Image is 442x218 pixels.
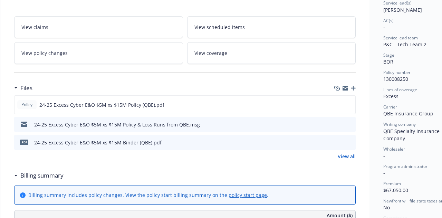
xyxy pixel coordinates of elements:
button: download file [335,101,341,108]
span: 24-25 Excess Cyber E&O $5M xs $15M Policy (QBE).pdf [39,101,164,108]
span: P&C - Tech Team 2 [383,41,426,48]
div: 24-25 Excess Cyber E&O $5M xs $15M Binder (QBE).pdf [34,139,162,146]
span: - [383,24,385,30]
span: - [383,170,385,176]
a: View scheduled items [187,16,356,38]
h3: Files [20,84,32,93]
div: Billing summary [14,171,64,180]
span: Writing company [383,121,416,127]
span: Policy [20,102,34,108]
a: View policy changes [14,42,183,64]
div: Files [14,84,32,93]
h3: Billing summary [20,171,64,180]
span: View claims [21,23,48,31]
span: pdf [20,140,28,145]
span: BOR [383,58,393,65]
span: QBE Insurance Group [383,110,433,117]
span: $67,050.00 [383,187,408,193]
span: Program administrator [383,163,427,169]
a: policy start page [229,192,267,198]
span: Service lead team [383,35,418,41]
span: Wholesaler [383,146,405,152]
span: Lines of coverage [383,87,417,93]
span: - [383,152,385,159]
div: 24-25 Excess Cyber E&O $5M xs $15M Policy & Loss Runs from QBE.msg [34,121,200,128]
span: Carrier [383,104,397,110]
div: Billing summary includes policy changes. View the policy start billing summary on the . [28,191,268,199]
span: View scheduled items [194,23,245,31]
button: download file [336,139,341,146]
span: Policy number [383,69,411,75]
span: View policy changes [21,49,68,57]
button: preview file [346,101,353,108]
span: View coverage [194,49,227,57]
span: [PERSON_NAME] [383,7,422,13]
button: preview file [347,139,353,146]
span: Stage [383,52,394,58]
a: View all [338,153,356,160]
span: AC(s) [383,18,394,23]
a: View claims [14,16,183,38]
span: Premium [383,181,401,187]
span: 130008250 [383,76,408,82]
span: QBE Specialty Insurance Company [383,128,441,142]
span: No [383,204,390,211]
button: preview file [347,121,353,128]
button: download file [336,121,341,128]
a: View coverage [187,42,356,64]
